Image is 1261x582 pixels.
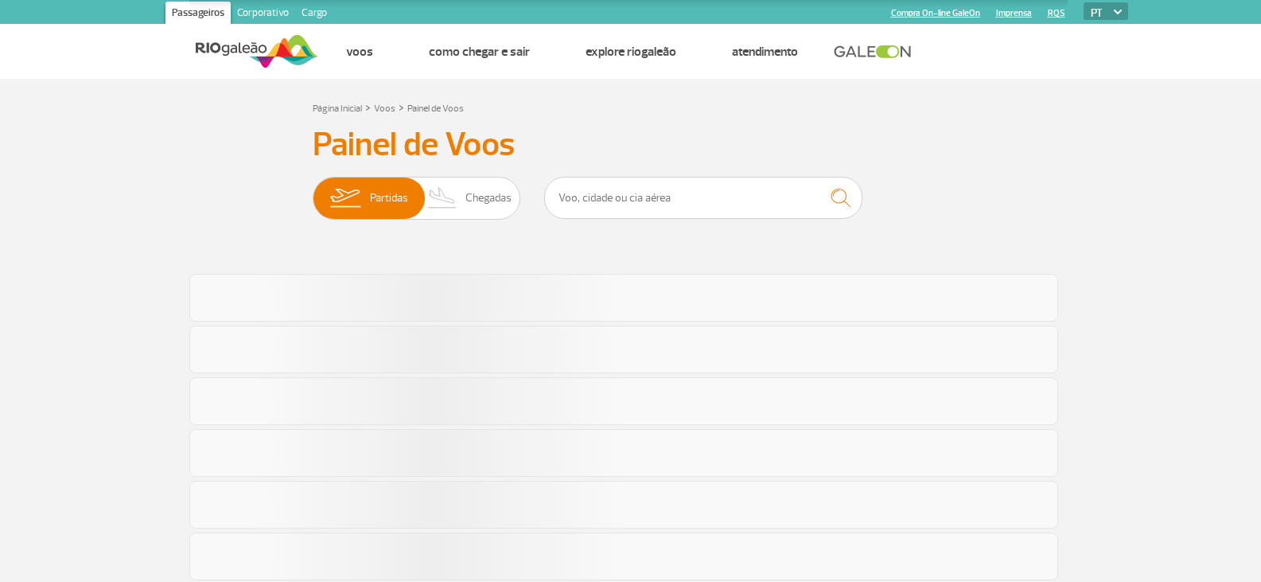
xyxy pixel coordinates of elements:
a: Voos [374,103,395,115]
a: Compra On-line GaleOn [891,8,980,18]
a: RQS [1048,8,1065,18]
h3: Painel de Voos [313,125,949,165]
span: Chegadas [465,178,512,219]
img: slider-desembarque [419,178,466,219]
a: Painel de Voos [407,103,464,115]
a: Passageiros [165,2,231,27]
a: Imprensa [996,8,1032,18]
span: Partidas [370,178,408,219]
a: Cargo [295,2,333,27]
img: slider-embarque [320,178,370,219]
a: > [399,98,404,116]
input: Voo, cidade ou cia aérea [544,177,862,219]
a: Página Inicial [313,103,362,115]
a: Voos [346,44,373,60]
a: Atendimento [732,44,798,60]
a: Explore RIOgaleão [586,44,676,60]
a: Como chegar e sair [429,44,530,60]
a: Corporativo [231,2,295,27]
a: > [365,98,371,116]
